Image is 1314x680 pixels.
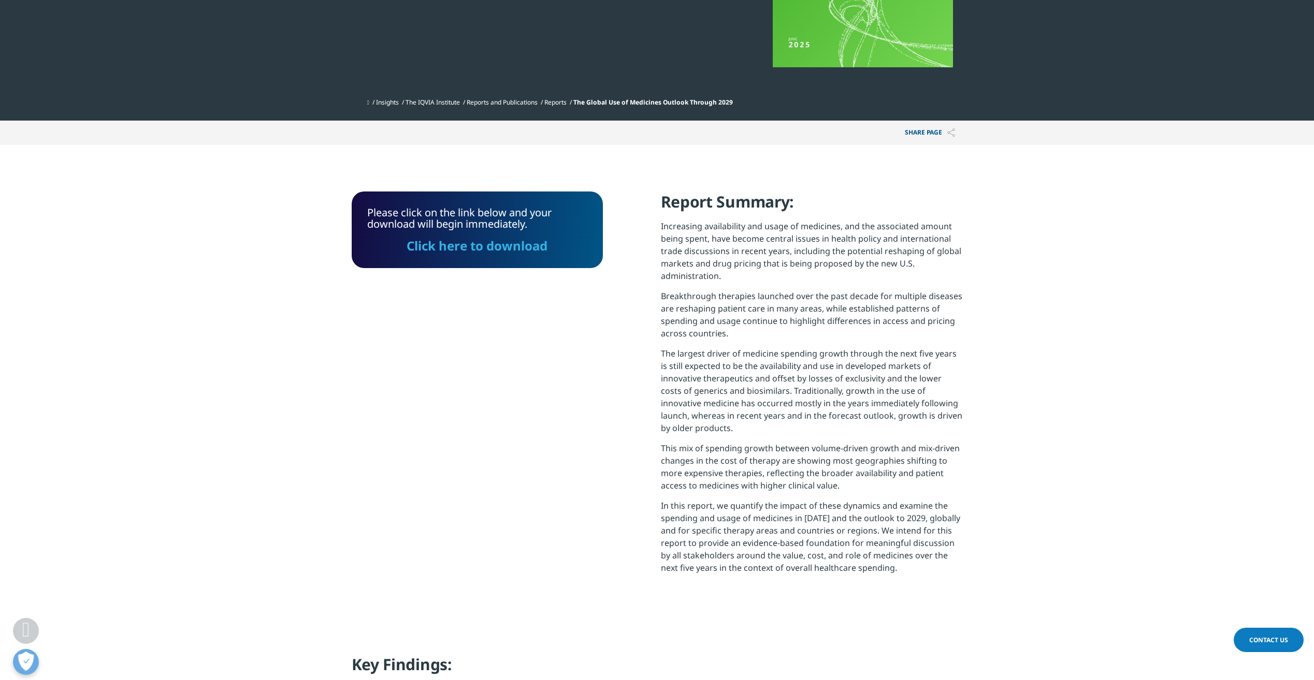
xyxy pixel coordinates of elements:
[367,207,587,253] div: Please click on the link below and your download will begin immediately.
[661,499,963,582] p: In this report, we quantify the impact of these dynamics and examine the spending and usage of me...
[467,98,538,107] a: Reports and Publications
[661,442,963,499] p: This mix of spending growth between volume-driven growth and mix-driven changes in the cost of th...
[897,121,963,145] p: Share PAGE
[544,98,567,107] a: Reports
[661,290,963,347] p: Breakthrough therapies launched over the past decade for multiple diseases are reshaping patient ...
[661,191,963,220] h4: Report Summary:
[947,128,955,137] img: Share PAGE
[376,98,399,107] a: Insights
[407,237,547,254] a: Click here to download
[661,220,963,290] p: Increasing availability and usage of medicines, and the associated amount being spent, have becom...
[1249,635,1288,644] span: Contact Us
[897,121,963,145] button: Share PAGEShare PAGE
[13,649,39,675] button: Open Preferences
[573,98,733,107] span: The Global Use of Medicines Outlook Through 2029
[1234,628,1304,652] a: Contact Us
[661,347,963,442] p: The largest driver of medicine spending growth through the next five years is still expected to b...
[406,98,460,107] a: The IQVIA Institute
